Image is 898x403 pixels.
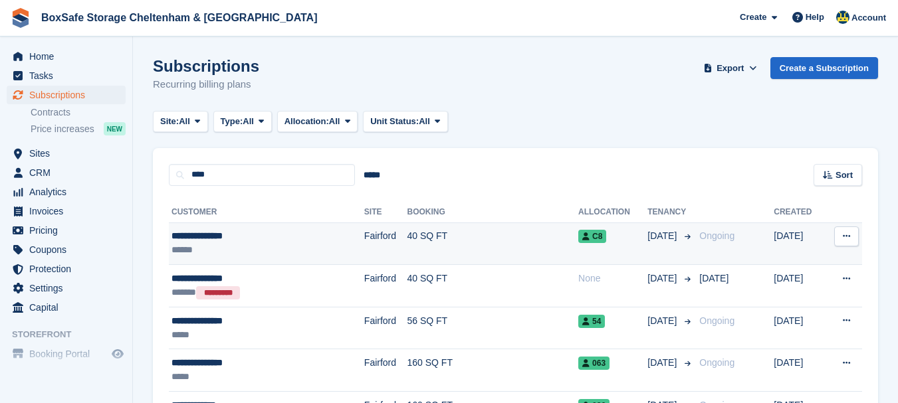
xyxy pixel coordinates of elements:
[647,356,679,370] span: [DATE]
[774,307,825,349] td: [DATE]
[699,230,734,241] span: Ongoing
[7,163,126,182] a: menu
[370,115,419,128] span: Unit Status:
[7,345,126,363] a: menu
[364,202,407,223] th: Site
[407,222,578,265] td: 40 SQ FT
[7,66,126,85] a: menu
[740,11,766,24] span: Create
[836,11,849,24] img: Kim Virabi
[407,349,578,392] td: 160 SQ FT
[29,183,109,201] span: Analytics
[110,346,126,362] a: Preview store
[153,77,259,92] p: Recurring billing plans
[277,111,358,133] button: Allocation: All
[12,328,132,341] span: Storefront
[578,315,605,328] span: 54
[29,163,109,182] span: CRM
[699,273,729,283] span: [DATE]
[578,272,647,285] div: None
[7,260,126,278] a: menu
[153,111,208,133] button: Site: All
[31,123,94,135] span: Price increases
[7,144,126,163] a: menu
[29,66,109,85] span: Tasks
[7,298,126,317] a: menu
[29,240,109,259] span: Coupons
[647,272,679,285] span: [DATE]
[29,260,109,278] span: Protection
[364,222,407,265] td: Fairford
[29,47,109,66] span: Home
[7,221,126,240] a: menu
[29,202,109,220] span: Invoices
[407,265,578,307] td: 40 SQ FT
[836,169,853,182] span: Sort
[364,265,407,307] td: Fairford
[7,279,126,297] a: menu
[7,202,126,220] a: menu
[364,307,407,349] td: Fairford
[284,115,329,128] span: Allocation:
[169,202,364,223] th: Customer
[7,183,126,201] a: menu
[7,86,126,104] a: menu
[213,111,272,133] button: Type: All
[364,349,407,392] td: Fairford
[774,349,825,392] td: [DATE]
[774,222,825,265] td: [DATE]
[29,279,109,297] span: Settings
[29,345,109,363] span: Booking Portal
[419,115,430,128] span: All
[578,230,606,243] span: C8
[31,106,126,119] a: Contracts
[153,57,259,75] h1: Subscriptions
[407,202,578,223] th: Booking
[31,121,126,136] a: Price increases NEW
[243,115,254,128] span: All
[29,86,109,104] span: Subscriptions
[717,62,744,75] span: Export
[160,115,179,128] span: Site:
[647,202,694,223] th: Tenancy
[774,202,825,223] th: Created
[7,240,126,259] a: menu
[329,115,340,128] span: All
[104,122,126,135] div: NEW
[770,57,878,79] a: Create a Subscription
[578,357,610,370] span: 063
[179,115,190,128] span: All
[36,7,322,29] a: BoxSafe Storage Cheltenham & [GEOGRAPHIC_DATA]
[699,357,734,368] span: Ongoing
[29,144,109,163] span: Sites
[774,265,825,307] td: [DATE]
[647,314,679,328] span: [DATE]
[221,115,243,128] span: Type:
[11,8,31,28] img: stora-icon-8386f47178a22dfd0bd8f6a31ec36ba5ce8667c1dd55bd0f319d3a0aa187defe.svg
[647,229,679,243] span: [DATE]
[7,47,126,66] a: menu
[806,11,824,24] span: Help
[29,221,109,240] span: Pricing
[699,315,734,326] span: Ongoing
[701,57,760,79] button: Export
[851,11,886,25] span: Account
[407,307,578,349] td: 56 SQ FT
[363,111,447,133] button: Unit Status: All
[29,298,109,317] span: Capital
[578,202,647,223] th: Allocation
